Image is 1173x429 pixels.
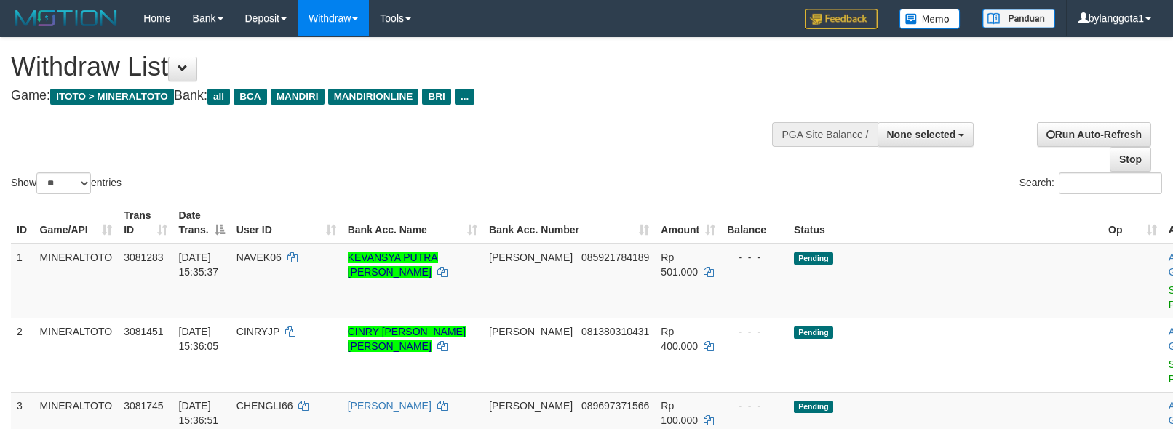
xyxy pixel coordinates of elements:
th: User ID: activate to sort column ascending [231,202,342,244]
span: all [207,89,230,105]
th: Trans ID: activate to sort column ascending [118,202,172,244]
h4: Game: Bank: [11,89,768,103]
span: NAVEK06 [236,252,282,263]
span: BCA [234,89,266,105]
span: ITOTO > MINERALTOTO [50,89,174,105]
td: MINERALTOTO [34,318,119,392]
th: Game/API: activate to sort column ascending [34,202,119,244]
a: Run Auto-Refresh [1037,122,1151,147]
div: - - - [727,250,782,265]
span: [PERSON_NAME] [489,326,573,337]
span: CINRYJP [236,326,279,337]
a: CINRY [PERSON_NAME] [PERSON_NAME] [348,326,466,352]
a: Stop [1110,147,1151,172]
input: Search: [1059,172,1162,194]
span: Copy 089697371566 to clipboard [581,400,649,412]
div: - - - [727,324,782,339]
td: MINERALTOTO [34,244,119,318]
div: - - - [727,398,782,413]
span: [DATE] 15:36:51 [179,400,219,426]
span: MANDIRIONLINE [328,89,419,105]
span: Rp 501.000 [661,252,698,278]
div: PGA Site Balance / [772,122,877,147]
td: 2 [11,318,34,392]
th: Status [788,202,1102,244]
th: Bank Acc. Number: activate to sort column ascending [483,202,655,244]
th: Bank Acc. Name: activate to sort column ascending [342,202,483,244]
a: [PERSON_NAME] [348,400,432,412]
th: Amount: activate to sort column ascending [655,202,721,244]
span: Pending [794,252,833,265]
span: ... [455,89,474,105]
span: Pending [794,401,833,413]
h1: Withdraw List [11,52,768,81]
span: Copy 081380310431 to clipboard [581,326,649,337]
span: [DATE] 15:35:37 [179,252,219,278]
span: BRI [422,89,450,105]
td: 1 [11,244,34,318]
span: None selected [887,129,956,140]
label: Show entries [11,172,122,194]
span: 3081451 [124,326,164,337]
span: CHENGLI66 [236,400,293,412]
span: MANDIRI [271,89,325,105]
label: Search: [1019,172,1162,194]
span: 3081283 [124,252,164,263]
span: [PERSON_NAME] [489,252,573,263]
span: Copy 085921784189 to clipboard [581,252,649,263]
th: ID [11,202,34,244]
th: Op: activate to sort column ascending [1102,202,1163,244]
img: panduan.png [982,9,1055,28]
span: Rp 100.000 [661,400,698,426]
a: KEVANSYA PUTRA [PERSON_NAME] [348,252,438,278]
select: Showentries [36,172,91,194]
span: [PERSON_NAME] [489,400,573,412]
span: Rp 400.000 [661,326,698,352]
button: None selected [878,122,974,147]
span: 3081745 [124,400,164,412]
span: Pending [794,326,833,339]
img: MOTION_logo.png [11,7,122,29]
img: Button%20Memo.svg [899,9,961,29]
img: Feedback.jpg [805,9,878,29]
th: Balance [721,202,788,244]
th: Date Trans.: activate to sort column descending [173,202,231,244]
span: [DATE] 15:36:05 [179,326,219,352]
